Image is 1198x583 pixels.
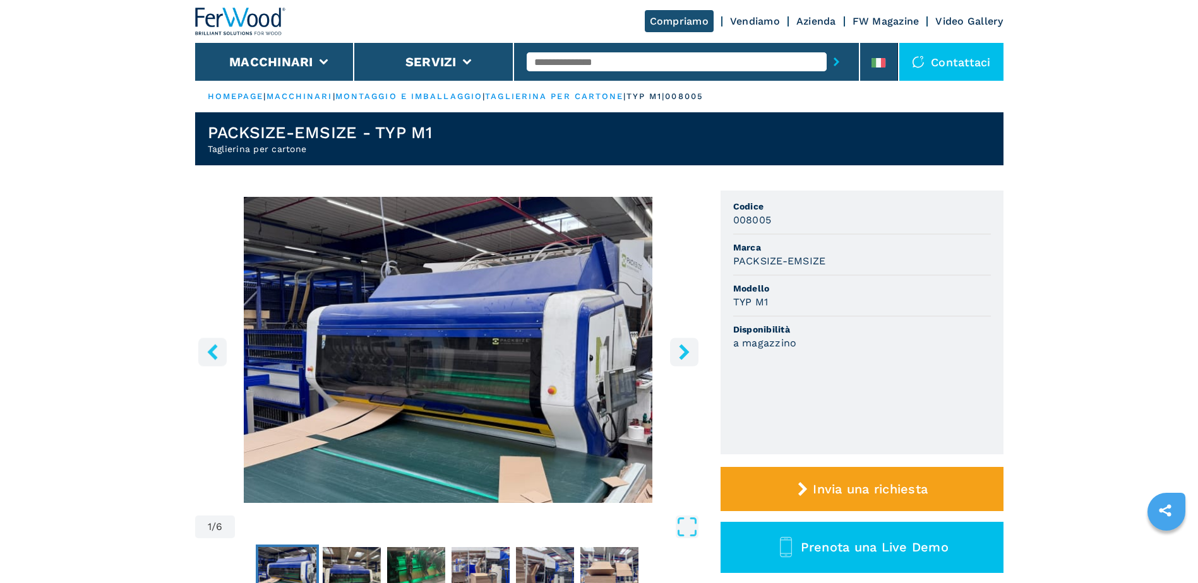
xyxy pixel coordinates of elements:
h1: PACKSIZE-EMSIZE - TYP M1 [208,122,433,143]
p: typ m1 | [626,91,666,102]
a: montaggio e imballaggio [335,91,482,101]
img: Contattaci [912,56,925,68]
img: Ferwood [195,8,286,35]
a: Azienda [796,15,836,27]
p: 008005 [665,91,704,102]
img: Taglierina per cartone PACKSIZE-EMSIZE TYP M1 [195,197,702,503]
div: Contattaci [899,43,1003,81]
span: Modello [733,282,991,295]
span: 6 [216,522,222,532]
button: Open Fullscreen [238,515,698,538]
span: 1 [208,522,212,532]
span: Marca [733,241,991,254]
h3: a magazzino [733,336,797,350]
span: Invia una richiesta [813,481,928,497]
button: Prenota una Live Demo [721,522,1003,573]
a: FW Magazine [853,15,919,27]
button: Macchinari [229,54,313,69]
span: | [333,91,335,101]
h2: Taglierina per cartone [208,143,433,155]
button: right-button [670,338,698,366]
span: Disponibilità [733,323,991,336]
h3: 008005 [733,213,772,227]
a: taglierina per cartone [485,91,623,101]
h3: TYP M1 [733,295,769,309]
a: macchinari [267,91,333,101]
button: left-button [198,338,227,366]
span: / [212,522,216,532]
span: Codice [733,200,991,213]
button: Invia una richiesta [721,467,1003,511]
span: Prenota una Live Demo [801,539,949,555]
span: | [263,91,266,101]
a: HOMEPAGE [208,91,264,101]
button: Servizi [405,54,457,69]
button: submit-button [827,47,846,76]
a: Compriamo [645,10,714,32]
a: Video Gallery [935,15,1003,27]
a: Vendiamo [730,15,780,27]
div: Go to Slide 1 [195,197,702,503]
a: sharethis [1149,495,1181,526]
span: | [623,91,626,101]
h3: PACKSIZE-EMSIZE [733,254,826,268]
span: | [482,91,485,101]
